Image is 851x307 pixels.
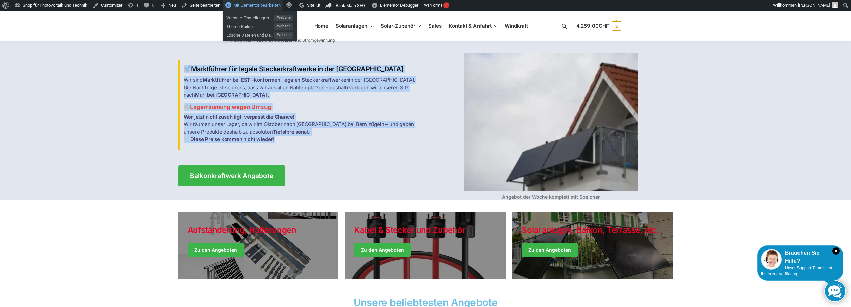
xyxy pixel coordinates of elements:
a: Theme-BuilderWebsite [223,21,297,30]
a: Windkraft [502,11,537,41]
p: Wir räumen unser Lager, da wir im Oktober nach [GEOGRAPHIC_DATA] bei Bern zügeln – und geben unse... [184,113,422,143]
span: 2 [612,21,621,31]
strong: Angebot der Woche komplett mit Speicher [502,194,600,200]
h3: Lagerräumung wegen Umzug [184,103,422,111]
a: 4.259,00CHF 2 [576,16,621,36]
strong: Diese Preise kommen nicht wieder! [190,136,274,142]
a: Balkonkraftwerk Angebote [178,165,285,186]
a: Holiday Style [345,212,506,279]
img: Home 2 [184,104,190,110]
span: Windkraft [505,23,528,29]
span: Site Kit [307,3,320,8]
span: Website-Einstellungen [226,13,274,21]
div: Brauchen Sie Hilfe? [761,249,840,265]
a: Website-EinstellungenWebsite [223,13,297,21]
span: Balkonkraftwerk Angebote [190,173,273,179]
h2: Marktführer für legale Steckerkraftwerke in der [GEOGRAPHIC_DATA] [184,65,422,73]
img: Customer service [761,249,782,270]
a: Solaranlagen [333,11,376,41]
a: Winter Jackets [512,212,673,279]
span: Rank Math SEO [336,3,365,8]
span: Mit Elementor bearbeiten [233,3,281,8]
strong: Muri bei [GEOGRAPHIC_DATA] [195,92,268,98]
nav: Cart contents [576,11,621,42]
span: 4.259,00 [576,23,609,29]
span: Solaranlagen [336,23,367,29]
p: Wir sind in der [GEOGRAPHIC_DATA]. Die Nachfrage ist so gross, dass wir aus allen Nähten platzen ... [184,76,422,99]
p: Tiptop Technik zum Stromsparen und Stromgewinnung [230,38,335,42]
img: Home 1 [184,65,191,72]
span: Website [274,32,293,39]
span: [PERSON_NAME] [798,3,830,8]
a: Kontakt & Anfahrt [446,11,500,41]
span: Kontakt & Anfahrt [449,23,491,29]
a: Holiday Style [178,212,339,279]
strong: Tiefstpreisen [273,129,304,135]
img: Benutzerbild von Rupert Spoddig [832,2,838,8]
a: Solar-Zubehör [378,11,424,41]
span: Sales [428,23,442,29]
span: Solar-Zubehör [381,23,415,29]
a: Sales [426,11,444,41]
i: Schließen [832,247,840,255]
span: Website [274,15,293,21]
div: 3 [443,2,449,8]
span: Theme-Builder [226,21,274,30]
span: Unser Support-Team steht Ihnen zur Verfügung [761,266,832,276]
span: Website [274,23,293,30]
span: Lösche Dateien und Daten. [226,30,274,39]
strong: Wer jetzt nicht zuschlägt, verpasst die Chance! [184,114,295,120]
strong: Marktführer bei ESTI-konformen, legalen Steckerkraftwerken [203,76,349,83]
img: Home 3 [184,137,189,142]
img: Home 4 [464,53,638,191]
span: CHF [599,23,609,29]
a: Lösche Dateien und Daten.Website [223,30,297,39]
